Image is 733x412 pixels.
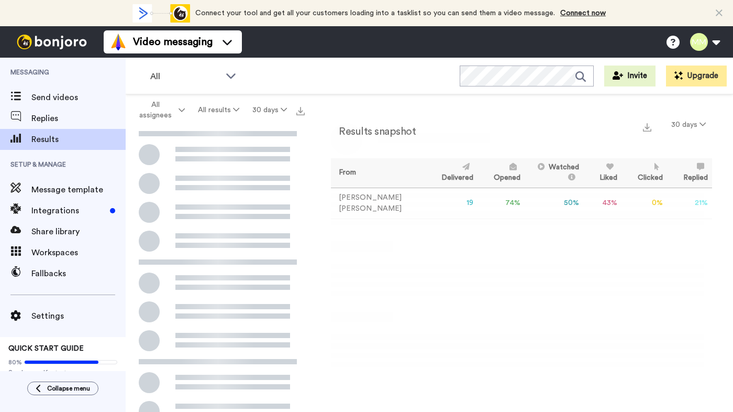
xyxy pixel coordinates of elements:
[583,188,621,219] td: 43 %
[13,35,91,49] img: bj-logo-header-white.svg
[477,188,525,219] td: 74 %
[643,123,651,132] img: export.svg
[583,158,621,188] th: Liked
[667,158,712,188] th: Replied
[560,9,606,17] a: Connect now
[128,95,192,125] button: All assignees
[31,183,126,196] span: Message template
[31,112,126,125] span: Replies
[31,267,126,280] span: Fallbacks
[132,4,190,23] div: animation
[425,188,477,219] td: 19
[31,246,126,259] span: Workspaces
[31,91,126,104] span: Send videos
[665,115,712,134] button: 30 days
[477,158,525,188] th: Opened
[331,158,425,188] th: From
[195,9,555,17] span: Connect your tool and get all your customers loading into a tasklist so you can send them a video...
[8,368,117,377] span: Send yourself a test
[31,133,126,146] span: Results
[246,101,293,120] button: 30 days
[667,188,712,219] td: 21 %
[621,158,667,188] th: Clicked
[8,358,22,366] span: 80%
[666,66,727,86] button: Upgrade
[425,158,477,188] th: Delivered
[31,204,106,217] span: Integrations
[31,225,126,238] span: Share library
[640,119,654,134] button: Export a summary of each team member’s results that match this filter now.
[150,70,220,83] span: All
[296,107,305,115] img: export.svg
[133,35,213,49] span: Video messaging
[27,382,98,395] button: Collapse menu
[331,126,416,137] h2: Results snapshot
[134,100,176,121] span: All assignees
[8,345,84,352] span: QUICK START GUIDE
[525,158,584,188] th: Watched
[110,34,127,50] img: vm-color.svg
[604,66,656,86] button: Invite
[293,102,308,118] button: Export all results that match these filters now.
[192,101,246,120] button: All results
[525,188,584,219] td: 50 %
[31,310,126,322] span: Settings
[47,384,90,393] span: Collapse menu
[331,188,425,219] td: [PERSON_NAME] [PERSON_NAME]
[621,188,667,219] td: 0 %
